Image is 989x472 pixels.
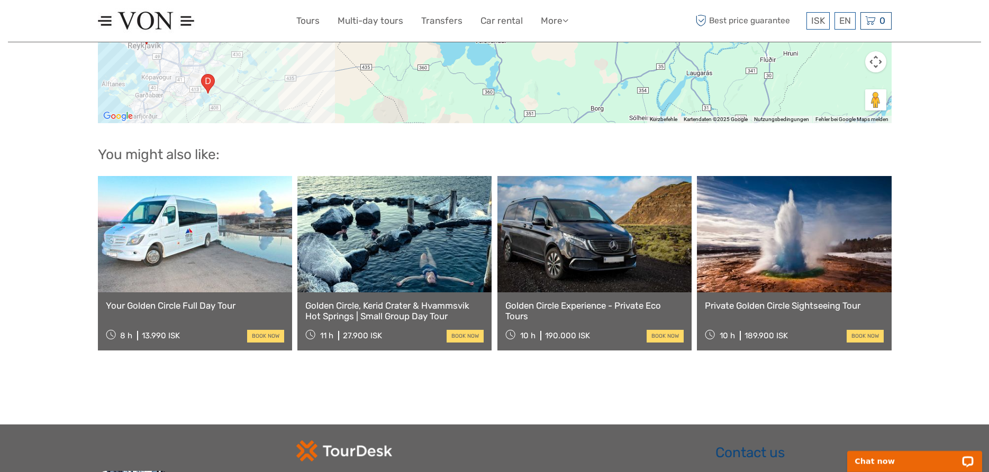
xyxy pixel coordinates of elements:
[715,445,892,461] h2: Contact us
[754,116,809,122] a: Nutzungsbedingungen (wird in neuem Tab geöffnet)
[480,13,523,29] a: Car rental
[865,89,886,110] button: Pegman auf die Karte ziehen, um Street View aufzurufen
[305,300,484,322] a: Golden Circle, Kerid Crater & Hvammsvik Hot Springs | Small Group Day Tour
[693,12,804,30] span: Best price guarantee
[247,330,284,342] a: book now
[745,331,788,340] div: 189.900 ISK
[201,74,215,94] div: Bugða, 110 Reykjavík, Island
[840,439,989,472] iframe: LiveChat chat widget
[541,13,568,29] a: More
[647,330,684,342] a: book now
[815,116,888,122] a: Fehler bei Google Maps melden
[847,330,884,342] a: book now
[120,331,132,340] span: 8 h
[545,331,590,340] div: 190.000 ISK
[447,330,484,342] a: book now
[142,331,180,340] div: 13.990 ISK
[650,116,677,123] button: Kurzbefehle
[101,109,135,123] a: Dieses Gebiet in Google Maps öffnen (in neuem Fenster)
[320,331,333,340] span: 11 h
[296,13,320,29] a: Tours
[705,300,883,311] a: Private Golden Circle Sightseeing Tour
[98,146,892,163] h2: You might also like:
[296,440,392,461] img: td-logo-white.png
[101,109,135,123] img: Google
[338,13,403,29] a: Multi-day tours
[106,300,284,311] a: Your Golden Circle Full Day Tour
[421,13,462,29] a: Transfers
[520,331,536,340] span: 10 h
[720,331,735,340] span: 10 h
[505,300,684,322] a: Golden Circle Experience - Private Eco Tours
[98,8,195,34] img: 1574-8e98ae90-1d34-46d6-9ccb-78f4724058c1_logo_small.jpg
[834,12,856,30] div: EN
[811,15,825,26] span: ISK
[684,116,748,122] span: Kartendaten ©2025 Google
[343,331,382,340] div: 27.900 ISK
[865,51,886,72] button: Kamerasteuerung für die Karte
[878,15,887,26] span: 0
